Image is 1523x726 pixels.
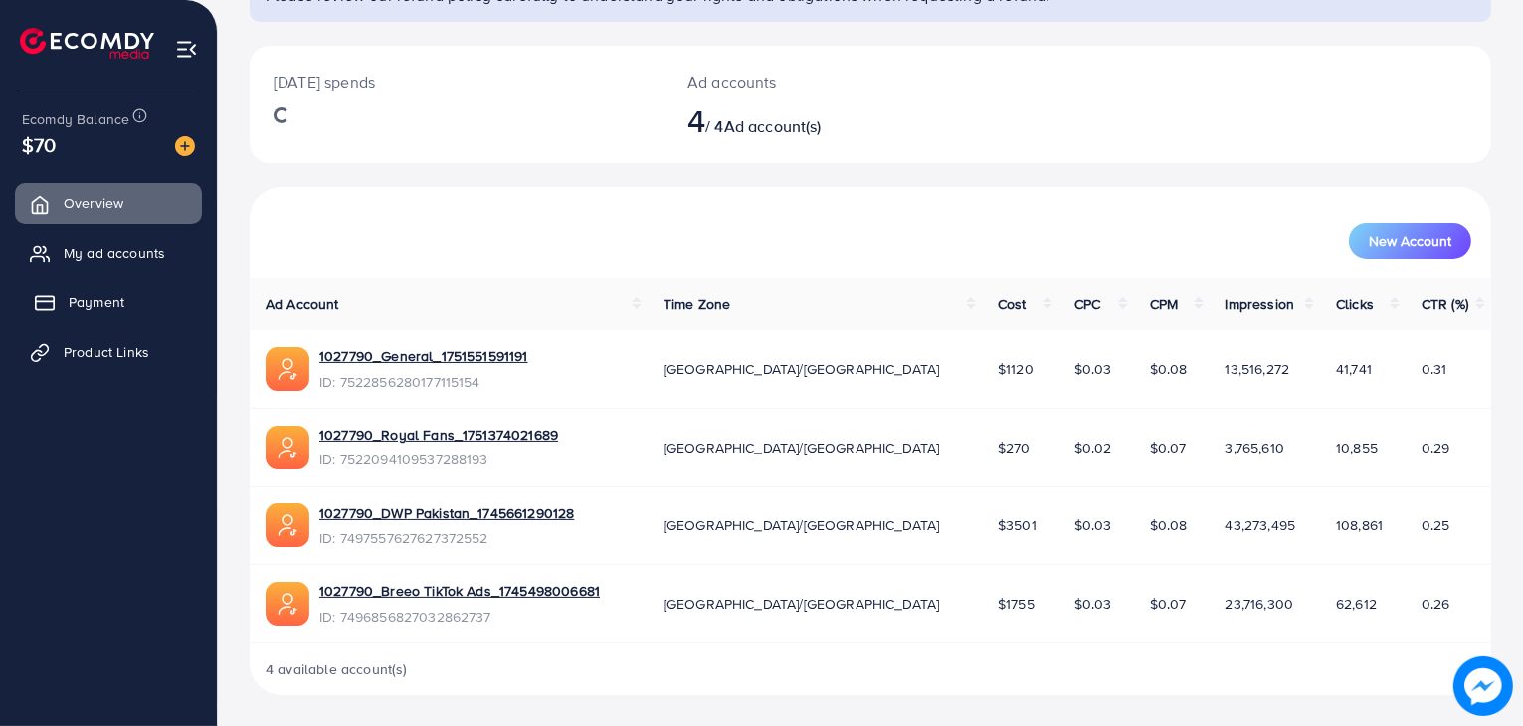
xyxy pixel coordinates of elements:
[1422,438,1450,457] span: 0.29
[266,426,309,469] img: ic-ads-acc.e4c84228.svg
[15,183,202,223] a: Overview
[664,438,940,457] span: [GEOGRAPHIC_DATA]/[GEOGRAPHIC_DATA]
[15,282,202,322] a: Payment
[15,332,202,372] a: Product Links
[319,346,528,366] a: 1027790_General_1751551591191
[319,581,600,601] a: 1027790_Breeo TikTok Ads_1745498006681
[1336,359,1372,379] span: 41,741
[1150,359,1188,379] span: $0.08
[1074,594,1112,614] span: $0.03
[664,515,940,535] span: [GEOGRAPHIC_DATA]/[GEOGRAPHIC_DATA]
[998,359,1034,379] span: $1120
[687,70,950,93] p: Ad accounts
[1226,594,1294,614] span: 23,716,300
[1422,359,1447,379] span: 0.31
[319,607,600,627] span: ID: 7496856827032862737
[266,347,309,391] img: ic-ads-acc.e4c84228.svg
[22,130,56,159] span: $70
[664,594,940,614] span: [GEOGRAPHIC_DATA]/[GEOGRAPHIC_DATA]
[1150,515,1188,535] span: $0.08
[266,659,408,679] span: 4 available account(s)
[1422,594,1450,614] span: 0.26
[266,503,309,547] img: ic-ads-acc.e4c84228.svg
[1336,438,1378,457] span: 10,855
[1074,438,1112,457] span: $0.02
[266,582,309,626] img: ic-ads-acc.e4c84228.svg
[1336,294,1374,314] span: Clicks
[998,294,1027,314] span: Cost
[724,115,822,137] span: Ad account(s)
[1453,656,1513,716] img: image
[319,372,528,392] span: ID: 7522856280177115154
[69,292,124,312] span: Payment
[1422,294,1468,314] span: CTR (%)
[1226,515,1296,535] span: 43,273,495
[687,101,950,139] h2: / 4
[1422,515,1450,535] span: 0.25
[664,359,940,379] span: [GEOGRAPHIC_DATA]/[GEOGRAPHIC_DATA]
[266,294,339,314] span: Ad Account
[687,97,705,143] span: 4
[64,243,165,263] span: My ad accounts
[20,28,154,59] img: logo
[1336,515,1383,535] span: 108,861
[998,438,1031,457] span: $270
[998,515,1037,535] span: $3501
[664,294,730,314] span: Time Zone
[1369,234,1451,248] span: New Account
[319,503,574,523] a: 1027790_DWP Pakistan_1745661290128
[1150,294,1178,314] span: CPM
[1074,359,1112,379] span: $0.03
[175,136,195,156] img: image
[64,193,123,213] span: Overview
[175,38,198,61] img: menu
[1074,515,1112,535] span: $0.03
[1150,594,1187,614] span: $0.07
[22,109,129,129] span: Ecomdy Balance
[1336,594,1377,614] span: 62,612
[998,594,1035,614] span: $1755
[319,528,574,548] span: ID: 7497557627627372552
[274,70,640,93] p: [DATE] spends
[64,342,149,362] span: Product Links
[1349,223,1471,259] button: New Account
[319,425,558,445] a: 1027790_Royal Fans_1751374021689
[15,233,202,272] a: My ad accounts
[1074,294,1100,314] span: CPC
[1150,438,1187,457] span: $0.07
[319,450,558,469] span: ID: 7522094109537288193
[1226,294,1295,314] span: Impression
[1226,438,1284,457] span: 3,765,610
[1226,359,1290,379] span: 13,516,272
